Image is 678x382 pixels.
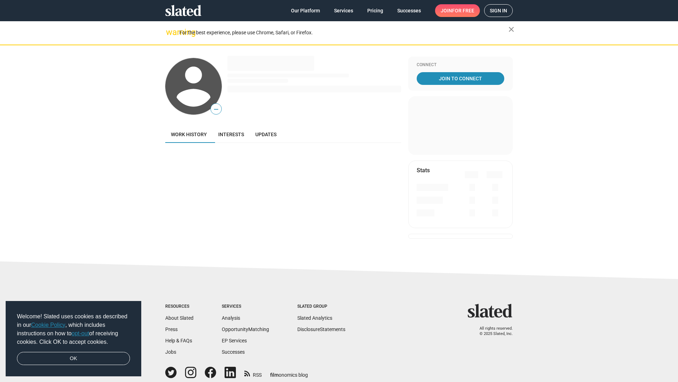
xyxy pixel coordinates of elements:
[250,126,282,143] a: Updates
[297,304,345,309] div: Slated Group
[392,4,427,17] a: Successes
[255,132,276,137] span: Updates
[417,72,504,85] a: Join To Connect
[179,28,509,37] div: For the best experience, please use Chrome, Safari, or Firefox.
[31,322,65,328] a: Cookie Policy
[435,4,480,17] a: Joinfor free
[165,349,176,355] a: Jobs
[328,4,359,17] a: Services
[417,62,504,68] div: Connect
[222,349,245,355] a: Successes
[472,326,513,336] p: All rights reserved. © 2025 Slated, Inc.
[291,4,320,17] span: Our Platform
[72,330,89,336] a: opt-out
[222,304,269,309] div: Services
[166,28,174,36] mat-icon: warning
[297,326,345,332] a: DisclosureStatements
[270,372,279,378] span: film
[17,312,130,346] span: Welcome! Slated uses cookies as described in our , which includes instructions on how to of recei...
[441,4,474,17] span: Join
[165,315,194,321] a: About Slated
[297,315,332,321] a: Slated Analytics
[490,5,507,17] span: Sign in
[334,4,353,17] span: Services
[362,4,389,17] a: Pricing
[244,367,262,378] a: RSS
[6,301,141,377] div: cookieconsent
[397,4,421,17] span: Successes
[452,4,474,17] span: for free
[418,72,503,85] span: Join To Connect
[270,366,308,378] a: filmonomics blog
[218,132,244,137] span: Interests
[484,4,513,17] a: Sign in
[211,105,221,114] span: —
[165,338,192,343] a: Help & FAQs
[507,25,516,34] mat-icon: close
[222,326,269,332] a: OpportunityMatching
[222,338,247,343] a: EP Services
[222,315,240,321] a: Analysis
[165,304,194,309] div: Resources
[171,132,207,137] span: Work history
[285,4,326,17] a: Our Platform
[165,126,213,143] a: Work history
[165,326,178,332] a: Press
[213,126,250,143] a: Interests
[367,4,383,17] span: Pricing
[17,352,130,365] a: dismiss cookie message
[417,167,430,174] mat-card-title: Stats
